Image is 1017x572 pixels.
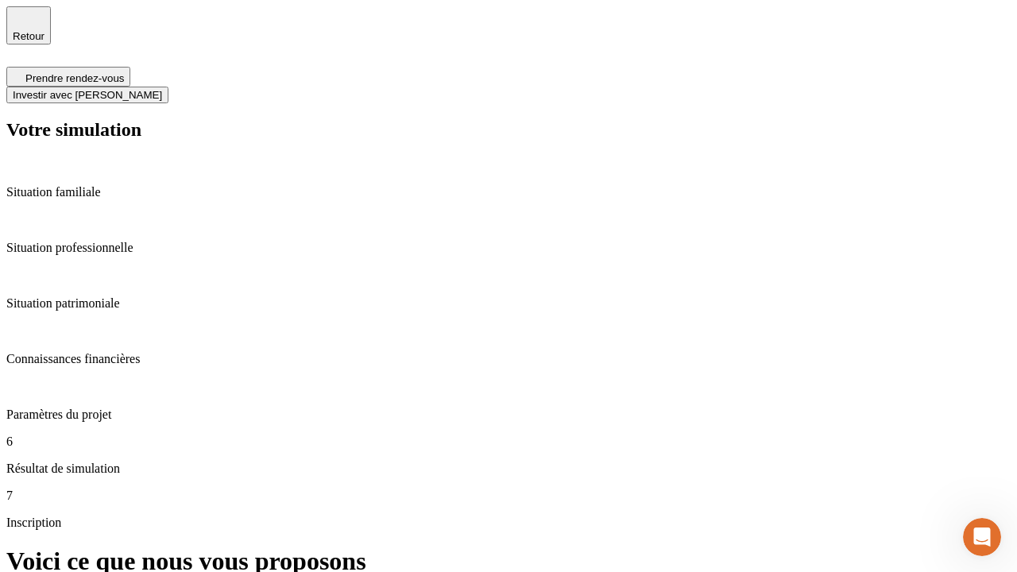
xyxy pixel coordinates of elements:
[6,516,1011,530] p: Inscription
[6,296,1011,311] p: Situation patrimoniale
[6,489,1011,503] p: 7
[6,435,1011,449] p: 6
[25,72,124,84] span: Prendre rendez-vous
[6,87,168,103] button: Investir avec [PERSON_NAME]
[6,241,1011,255] p: Situation professionnelle
[13,89,162,101] span: Investir avec [PERSON_NAME]
[13,30,44,42] span: Retour
[6,352,1011,366] p: Connaissances financières
[963,518,1001,556] iframe: Intercom live chat
[6,6,51,44] button: Retour
[6,462,1011,476] p: Résultat de simulation
[6,185,1011,199] p: Situation familiale
[6,119,1011,141] h2: Votre simulation
[6,408,1011,422] p: Paramètres du projet
[6,67,130,87] button: Prendre rendez-vous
